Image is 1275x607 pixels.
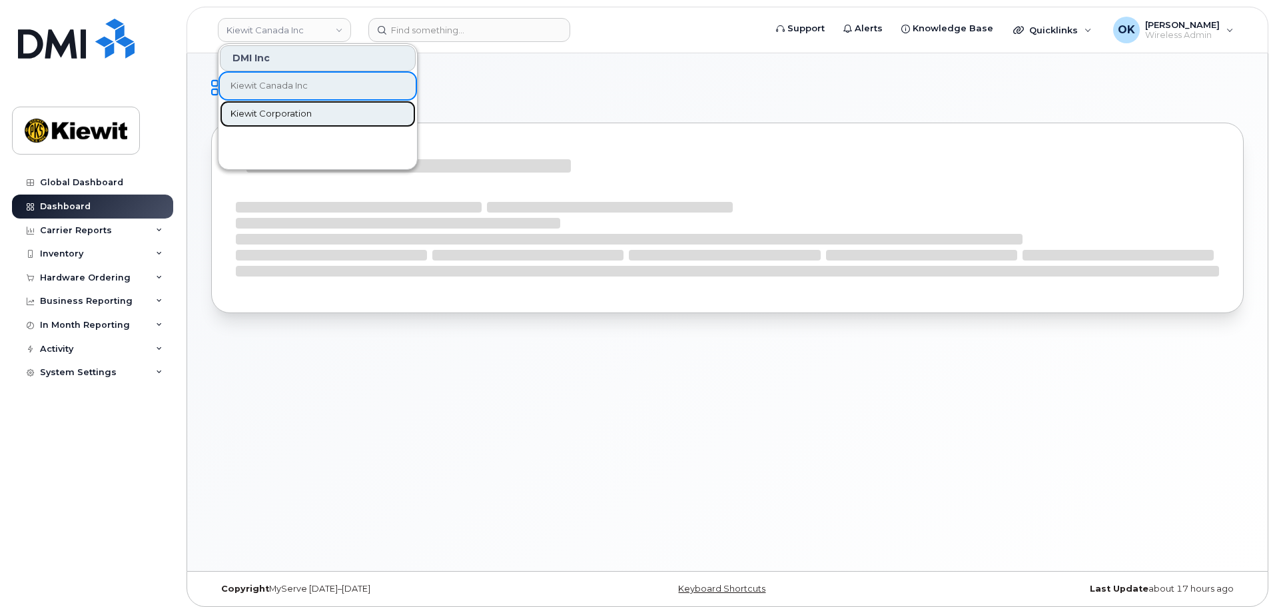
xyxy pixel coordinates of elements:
[220,73,416,99] a: Kiewit Canada Inc
[1217,549,1265,597] iframe: Messenger Launcher
[678,584,765,594] a: Keyboard Shortcuts
[220,101,416,127] a: Kiewit Corporation
[220,45,416,71] div: DMI Inc
[1090,584,1148,594] strong: Last Update
[899,584,1244,594] div: about 17 hours ago
[230,107,312,121] span: Kiewit Corporation
[230,79,308,93] span: Kiewit Canada Inc
[211,584,556,594] div: MyServe [DATE]–[DATE]
[221,584,269,594] strong: Copyright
